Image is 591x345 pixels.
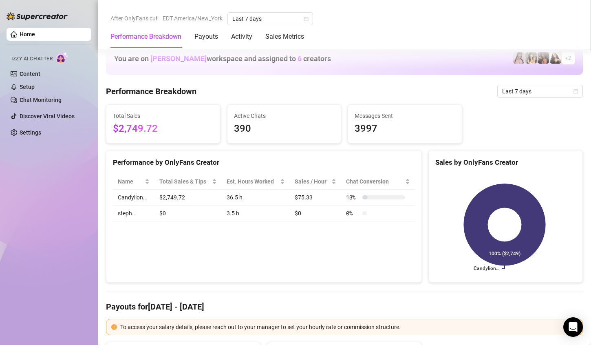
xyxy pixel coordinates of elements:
span: Izzy AI Chatter [11,55,53,63]
a: Settings [20,129,41,136]
h4: Payouts for [DATE] - [DATE] [106,301,583,312]
span: Messages Sent [355,111,455,120]
span: calendar [304,16,309,21]
div: Payouts [194,32,218,42]
span: EDT America/New_York [163,12,223,24]
span: Name [118,177,143,186]
h1: You are on workspace and assigned to creators [114,54,331,63]
div: Sales by OnlyFans Creator [435,157,576,168]
span: $2,749.72 [113,121,214,137]
div: Sales Metrics [265,32,304,42]
span: Sales / Hour [295,177,330,186]
th: Name [113,174,154,190]
td: $0 [290,206,341,221]
td: steph… [113,206,154,221]
span: Total Sales [113,111,214,120]
h4: Performance Breakdown [106,86,196,97]
div: To access your salary details, please reach out to your manager to set your hourly rate or commis... [120,323,578,332]
div: Activity [231,32,252,42]
span: 0 % [346,209,359,218]
span: Active Chats [234,111,335,120]
a: Setup [20,84,35,90]
span: Last 7 days [502,85,578,97]
img: AI Chatter [56,52,68,64]
td: $2,749.72 [154,190,222,206]
td: $75.33 [290,190,341,206]
a: Content [20,71,40,77]
span: 390 [234,121,335,137]
td: $0 [154,206,222,221]
a: Chat Monitoring [20,97,62,103]
text: Candylion… [474,265,499,271]
span: After OnlyFans cut [110,12,158,24]
span: calendar [573,89,578,94]
span: [PERSON_NAME] [150,54,207,63]
div: Performance Breakdown [110,32,181,42]
span: 6 [298,54,302,63]
div: Est. Hours Worked [227,177,278,186]
img: mads [550,52,561,64]
th: Total Sales & Tips [154,174,222,190]
img: cyber [513,52,525,64]
span: Last 7 days [232,13,308,25]
td: 3.5 h [222,206,290,221]
span: 13 % [346,193,359,202]
span: exclamation-circle [111,324,117,330]
td: 36.5 h [222,190,290,206]
th: Chat Conversion [341,174,415,190]
div: Open Intercom Messenger [563,317,583,337]
th: Sales / Hour [290,174,341,190]
span: + 2 [565,53,571,62]
img: steph [538,52,549,64]
div: Performance by OnlyFans Creator [113,157,415,168]
span: Total Sales & Tips [159,177,211,186]
img: logo-BBDzfeDw.svg [7,12,68,20]
a: Home [20,31,35,38]
a: Discover Viral Videos [20,113,75,119]
span: 3997 [355,121,455,137]
img: Candylion [525,52,537,64]
span: Chat Conversion [346,177,404,186]
td: Candylion… [113,190,154,206]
